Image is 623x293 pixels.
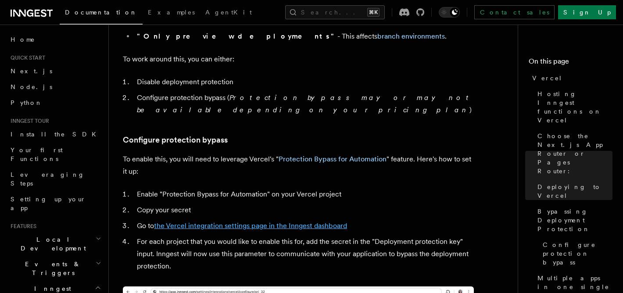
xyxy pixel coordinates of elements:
li: Enable "Protection Bypass for Automation" on your Vercel project [134,188,474,200]
a: Examples [143,3,200,24]
a: Install the SDK [7,126,103,142]
a: Leveraging Steps [7,167,103,191]
span: Documentation [65,9,137,16]
a: Hosting Inngest functions on Vercel [534,86,612,128]
span: Node.js [11,83,52,90]
a: Configure protection bypass [123,134,228,146]
a: Node.js [7,79,103,95]
button: Toggle dark mode [439,7,460,18]
button: Search...⌘K [285,5,385,19]
a: AgentKit [200,3,257,24]
span: Deploying to Vercel [537,182,612,200]
span: Leveraging Steps [11,171,85,187]
span: Bypassing Deployment Protection [537,207,612,233]
span: AgentKit [205,9,252,16]
span: Your first Functions [11,146,63,162]
span: Configure protection bypass [543,240,612,267]
a: Choose the Next.js App Router or Pages Router: [534,128,612,179]
span: Choose the Next.js App Router or Pages Router: [537,132,612,175]
a: Python [7,95,103,111]
a: Bypassing Deployment Protection [534,204,612,237]
span: Hosting Inngest functions on Vercel [537,89,612,125]
span: Events & Triggers [7,260,96,277]
a: Configure protection bypass [539,237,612,270]
span: Inngest tour [7,118,49,125]
a: Deploying to Vercel [534,179,612,204]
a: Setting up your app [7,191,103,216]
strong: "Only preview deployments" [137,32,337,40]
a: Vercel [529,70,612,86]
li: Copy your secret [134,204,474,216]
span: Features [7,223,36,230]
kbd: ⌘K [367,8,380,17]
h4: On this page [529,56,612,70]
a: Documentation [60,3,143,25]
span: Quick start [7,54,45,61]
span: Next.js [11,68,52,75]
span: Python [11,99,43,106]
a: Contact sales [474,5,555,19]
a: branch environments [377,32,445,40]
li: Go to [134,220,474,232]
span: Home [11,35,35,44]
a: Protection Bypass for Automation [279,155,387,163]
span: Examples [148,9,195,16]
a: the Vercel integration settings page in the Inngest dashboard [154,222,347,230]
li: For each project that you would like to enable this for, add the secret in the "Deployment protec... [134,236,474,272]
li: Disable deployment protection [134,76,474,88]
span: Install the SDK [11,131,101,138]
a: Sign Up [558,5,616,19]
p: To work around this, you can either: [123,53,474,65]
span: Local Development [7,235,96,253]
span: Setting up your app [11,196,86,211]
li: - This affects . [134,30,474,43]
a: Next.js [7,63,103,79]
li: Configure protection bypass ( ) [134,92,474,116]
button: Local Development [7,232,103,256]
a: Your first Functions [7,142,103,167]
button: Events & Triggers [7,256,103,281]
a: Home [7,32,103,47]
em: Protection bypass may or may not be available depending on your pricing plan [137,93,473,114]
p: To enable this, you will need to leverage Vercel's " " feature. Here's how to set it up: [123,153,474,178]
span: Vercel [532,74,562,82]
